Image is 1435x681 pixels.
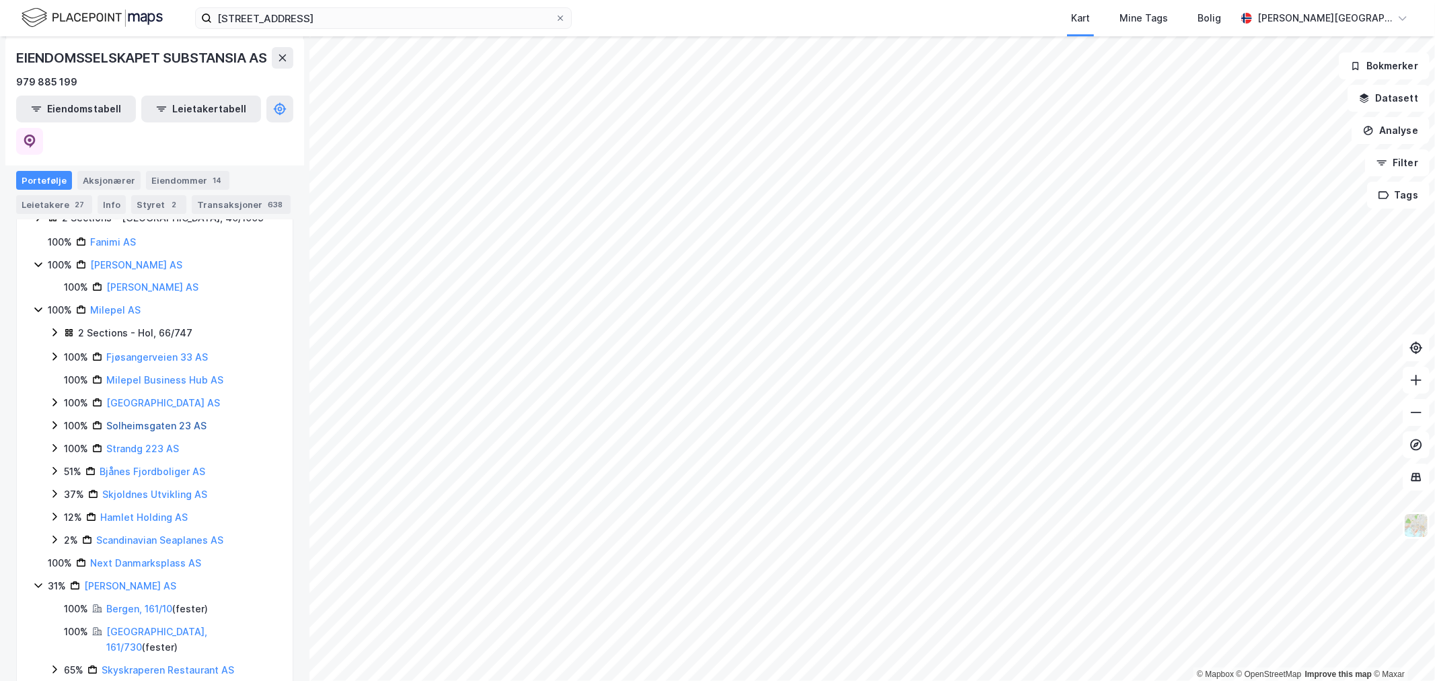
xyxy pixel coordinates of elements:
[100,511,188,523] a: Hamlet Holding AS
[64,532,78,548] div: 2%
[146,171,229,190] div: Eiendommer
[1305,670,1372,679] a: Improve this map
[78,325,192,341] div: 2 Sections - Hol, 66/747
[1365,149,1430,176] button: Filter
[48,257,72,273] div: 100%
[141,96,261,122] button: Leietakertabell
[64,509,82,526] div: 12%
[1198,10,1221,26] div: Bolig
[90,259,182,271] a: [PERSON_NAME] AS
[48,555,72,571] div: 100%
[16,47,270,69] div: EIENDOMSSELSKAPET SUBSTANSIA AS
[102,664,234,676] a: Skyskraperen Restaurant AS
[84,580,176,592] a: [PERSON_NAME] AS
[1197,670,1234,679] a: Mapbox
[64,464,81,480] div: 51%
[64,441,88,457] div: 100%
[16,171,72,190] div: Portefølje
[1257,10,1392,26] div: [PERSON_NAME][GEOGRAPHIC_DATA]
[1403,513,1429,538] img: Z
[168,198,181,211] div: 2
[265,198,285,211] div: 638
[106,281,198,293] a: [PERSON_NAME] AS
[1339,52,1430,79] button: Bokmerker
[48,578,66,594] div: 31%
[48,302,72,318] div: 100%
[98,195,126,214] div: Info
[106,443,179,454] a: Strandg 223 AS
[64,349,88,365] div: 100%
[48,234,72,250] div: 100%
[64,624,88,640] div: 100%
[64,418,88,434] div: 100%
[106,601,208,617] div: ( fester )
[106,603,172,614] a: Bergen, 161/10
[64,395,88,411] div: 100%
[106,626,207,653] a: [GEOGRAPHIC_DATA], 161/730
[16,195,92,214] div: Leietakere
[102,489,207,500] a: Skjoldnes Utvikling AS
[1367,182,1430,209] button: Tags
[100,466,205,477] a: Bjånes Fjordboliger AS
[192,195,291,214] div: Transaksjoner
[72,198,87,211] div: 27
[1237,670,1302,679] a: OpenStreetMap
[131,195,186,214] div: Styret
[1119,10,1168,26] div: Mine Tags
[106,624,277,656] div: ( fester )
[64,601,88,617] div: 100%
[90,557,201,569] a: Next Danmarksplass AS
[1368,616,1435,681] iframe: Chat Widget
[106,397,220,408] a: [GEOGRAPHIC_DATA] AS
[96,534,223,546] a: Scandinavian Seaplanes AS
[90,304,141,316] a: Milepel AS
[64,662,83,678] div: 65%
[77,171,141,190] div: Aksjonærer
[210,174,224,187] div: 14
[64,279,88,295] div: 100%
[1348,85,1430,112] button: Datasett
[22,6,163,30] img: logo.f888ab2527a4732fd821a326f86c7f29.svg
[106,351,208,363] a: Fjøsangerveien 33 AS
[64,372,88,388] div: 100%
[106,374,223,386] a: Milepel Business Hub AS
[16,74,77,90] div: 979 885 199
[90,236,136,248] a: Fanimi AS
[212,8,555,28] input: Søk på adresse, matrikkel, gårdeiere, leietakere eller personer
[16,96,136,122] button: Eiendomstabell
[64,487,84,503] div: 37%
[1071,10,1090,26] div: Kart
[106,420,207,431] a: Solheimsgaten 23 AS
[1352,117,1430,144] button: Analyse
